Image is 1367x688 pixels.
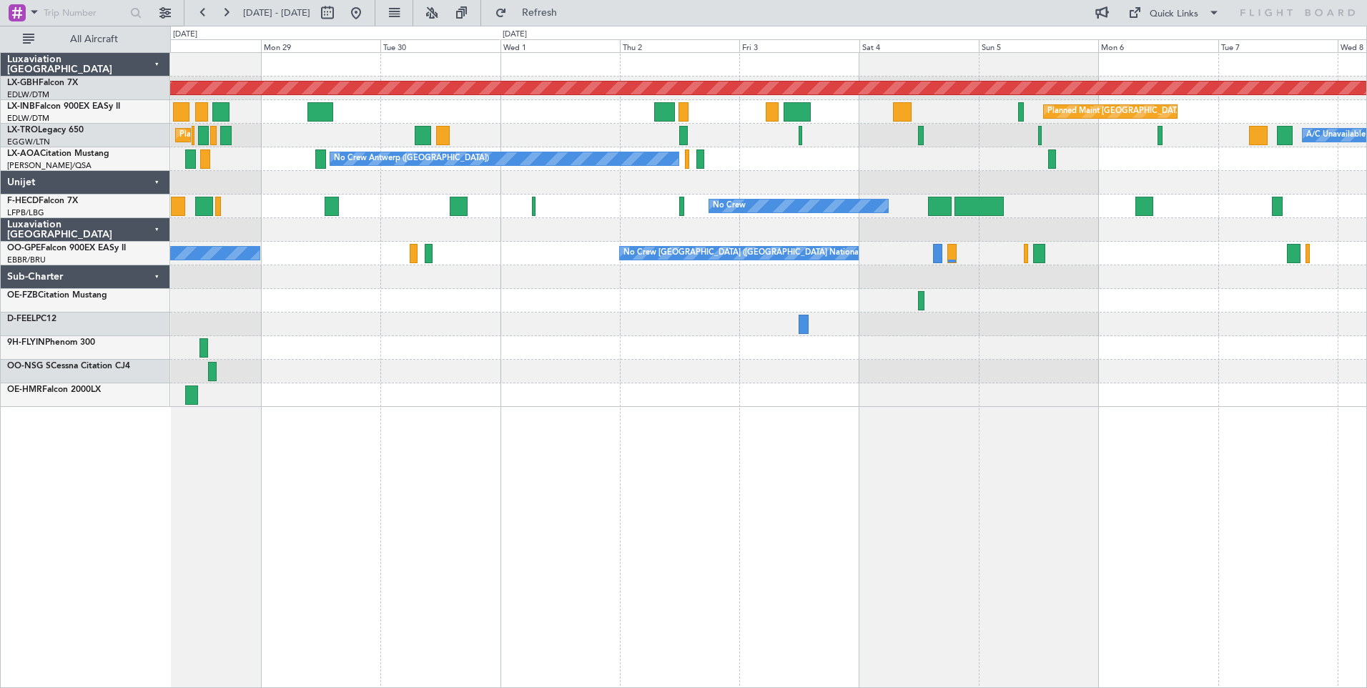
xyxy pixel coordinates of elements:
a: OO-GPEFalcon 900EX EASy II [7,244,126,252]
div: No Crew [713,195,746,217]
div: No Crew [GEOGRAPHIC_DATA] ([GEOGRAPHIC_DATA] National) [623,242,863,264]
input: Trip Number [44,2,126,24]
a: EGGW/LTN [7,137,50,147]
a: LX-INBFalcon 900EX EASy II [7,102,120,111]
button: Quick Links [1121,1,1227,24]
div: Sun 28 [141,39,260,52]
a: LX-TROLegacy 650 [7,126,84,134]
span: Refresh [510,8,570,18]
span: LX-TRO [7,126,38,134]
span: OE-HMR [7,385,42,394]
div: Tue 30 [380,39,500,52]
a: LX-AOACitation Mustang [7,149,109,158]
div: Tue 7 [1218,39,1338,52]
span: F-HECD [7,197,39,205]
span: OO-GPE [7,244,41,252]
button: All Aircraft [16,28,155,51]
a: EDLW/DTM [7,89,49,100]
span: OE-FZB [7,291,38,300]
div: [DATE] [173,29,197,41]
a: LX-GBHFalcon 7X [7,79,78,87]
a: [PERSON_NAME]/QSA [7,160,92,171]
div: A/C Unavailable [1306,124,1366,146]
span: LX-GBH [7,79,39,87]
div: Mon 29 [261,39,380,52]
div: [DATE] [503,29,527,41]
a: F-HECDFalcon 7X [7,197,78,205]
div: Quick Links [1150,7,1198,21]
a: LFPB/LBG [7,207,44,218]
span: All Aircraft [37,34,151,44]
span: D-FEEL [7,315,36,323]
div: No Crew Antwerp ([GEOGRAPHIC_DATA]) [334,148,489,169]
span: 9H-FLYIN [7,338,45,347]
a: EDLW/DTM [7,113,49,124]
div: Sat 4 [859,39,979,52]
a: EBBR/BRU [7,255,46,265]
div: Fri 3 [739,39,859,52]
a: 9H-FLYINPhenom 300 [7,338,95,347]
span: [DATE] - [DATE] [243,6,310,19]
a: OE-HMRFalcon 2000LX [7,385,101,394]
a: OO-NSG SCessna Citation CJ4 [7,362,130,370]
a: D-FEELPC12 [7,315,56,323]
span: OO-NSG S [7,362,51,370]
span: LX-INB [7,102,35,111]
span: LX-AOA [7,149,40,158]
div: Planned Maint [GEOGRAPHIC_DATA] ([GEOGRAPHIC_DATA]) [179,124,405,146]
div: Wed 1 [500,39,620,52]
div: Sun 5 [979,39,1098,52]
a: OE-FZBCitation Mustang [7,291,107,300]
div: Mon 6 [1098,39,1218,52]
button: Refresh [488,1,574,24]
div: Planned Maint [GEOGRAPHIC_DATA] ([GEOGRAPHIC_DATA]) [1047,101,1273,122]
div: Thu 2 [620,39,739,52]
